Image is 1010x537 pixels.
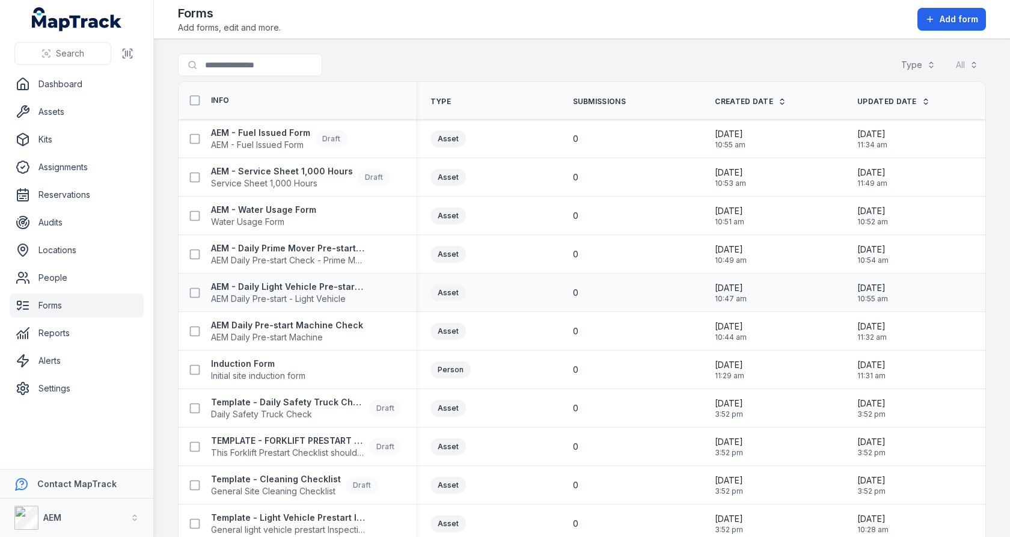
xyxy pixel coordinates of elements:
[430,323,466,340] div: Asset
[211,473,341,485] strong: Template - Cleaning Checklist
[211,204,316,228] a: AEM - Water Usage FormWater Usage Form
[715,448,743,458] span: 3:52 pm
[573,248,578,260] span: 0
[211,408,364,420] span: Daily Safety Truck Check
[10,266,144,290] a: People
[857,359,886,371] span: [DATE]
[10,376,144,400] a: Settings
[715,294,747,304] span: 10:47 am
[37,479,117,489] strong: Contact MapTrack
[573,518,578,530] span: 0
[211,177,353,189] span: Service Sheet 1,000 Hours
[573,479,578,491] span: 0
[573,97,626,106] span: Submissions
[715,128,745,140] span: [DATE]
[430,477,466,494] div: Asset
[715,321,747,333] span: [DATE]
[715,217,744,227] span: 10:51 am
[715,167,746,188] time: 20/08/2025, 10:53:42 am
[857,294,888,304] span: 10:55 am
[211,358,305,370] strong: Induction Form
[211,127,310,139] strong: AEM - Fuel Issued Form
[715,371,744,381] span: 11:29 am
[211,396,402,420] a: Template - Daily Safety Truck CheckDaily Safety Truck CheckDraft
[211,447,364,459] span: This Forklift Prestart Checklist should be completed every day before starting forklift operations.
[211,165,353,177] strong: AEM - Service Sheet 1,000 Hours
[430,515,466,532] div: Asset
[715,436,743,458] time: 17/03/2025, 3:52:40 pm
[857,167,887,179] span: [DATE]
[10,321,144,345] a: Reports
[857,282,888,294] span: [DATE]
[211,331,363,343] span: AEM Daily Pre-start Machine
[715,397,743,410] span: [DATE]
[14,42,111,65] button: Search
[211,473,378,497] a: Template - Cleaning ChecklistGeneral Site Cleaning ChecklistDraft
[857,371,886,381] span: 11:31 am
[857,217,888,227] span: 10:52 am
[715,97,786,106] a: Created Date
[857,436,886,458] time: 17/03/2025, 3:52:40 pm
[857,436,886,448] span: [DATE]
[715,513,743,525] span: [DATE]
[715,167,746,179] span: [DATE]
[857,525,889,535] span: 10:28 am
[211,435,364,447] strong: TEMPLATE - FORKLIFT PRESTART CHECKLIST
[715,333,747,342] span: 10:44 am
[715,474,743,486] span: [DATE]
[430,361,471,378] div: Person
[315,130,347,147] div: Draft
[857,474,886,486] span: [DATE]
[430,207,466,224] div: Asset
[857,513,889,525] span: [DATE]
[857,410,886,419] span: 3:52 pm
[857,256,889,265] span: 10:54 am
[715,282,747,294] span: [DATE]
[715,359,744,381] time: 07/08/2025, 11:29:44 am
[211,319,363,343] a: AEM Daily Pre-start Machine CheckAEM Daily Pre-start Machine
[211,512,365,524] strong: Template - Light Vehicle Prestart Inspection
[32,7,122,31] a: MapTrack
[346,477,378,494] div: Draft
[857,282,888,304] time: 20/08/2025, 10:55:02 am
[857,167,887,188] time: 20/08/2025, 11:49:03 am
[715,244,747,265] time: 20/08/2025, 10:49:03 am
[211,216,316,228] span: Water Usage Form
[715,525,743,535] span: 3:52 pm
[430,400,466,417] div: Asset
[893,54,943,76] button: Type
[211,524,365,536] span: General light vehicle prestart Inspection form
[10,100,144,124] a: Assets
[573,402,578,414] span: 0
[430,246,466,263] div: Asset
[948,54,986,76] button: All
[857,474,886,496] time: 17/03/2025, 3:52:40 pm
[715,244,747,256] span: [DATE]
[857,244,889,265] time: 20/08/2025, 10:54:57 am
[211,293,365,305] span: AEM Daily Pre-start - Light Vehicle
[56,48,84,60] span: Search
[573,210,578,222] span: 0
[211,485,341,497] span: General Site Cleaning Checklist
[917,8,986,31] button: Add form
[211,319,363,331] strong: AEM Daily Pre-start Machine Check
[715,205,744,217] span: [DATE]
[211,242,365,266] a: AEM - Daily Prime Mover Pre-start CheckAEM Daily Pre-start Check - Prime Move
[940,13,978,25] span: Add form
[715,128,745,150] time: 20/08/2025, 10:55:27 am
[857,321,887,342] time: 20/08/2025, 11:32:46 am
[715,474,743,496] time: 17/03/2025, 3:52:40 pm
[211,281,365,305] a: AEM - Daily Light Vehicle Pre-start CheckAEM Daily Pre-start - Light Vehicle
[857,205,888,227] time: 20/08/2025, 10:52:53 am
[10,155,144,179] a: Assignments
[715,359,744,371] span: [DATE]
[10,349,144,373] a: Alerts
[573,287,578,299] span: 0
[211,254,365,266] span: AEM Daily Pre-start Check - Prime Move
[211,281,365,293] strong: AEM - Daily Light Vehicle Pre-start Check
[369,400,402,417] div: Draft
[715,321,747,342] time: 20/08/2025, 10:44:17 am
[573,441,578,453] span: 0
[211,127,347,151] a: AEM - Fuel Issued FormAEM - Fuel Issued FormDraft
[430,169,466,186] div: Asset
